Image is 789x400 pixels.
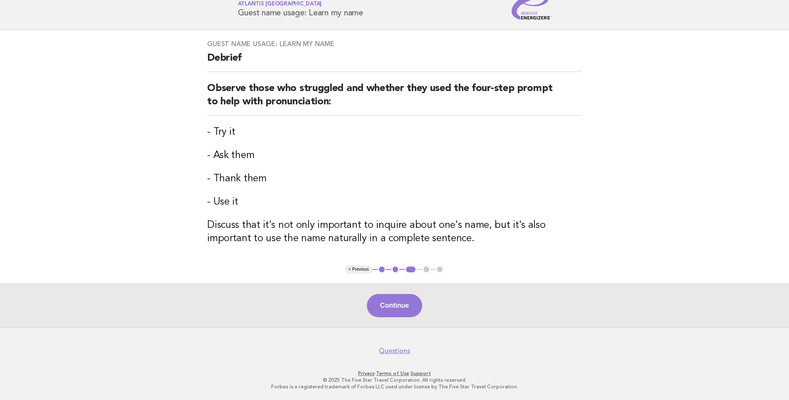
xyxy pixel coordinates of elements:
[207,40,582,48] h3: Guest name usage: Learn my name
[367,294,422,317] button: Continue
[207,82,582,116] h2: Observe those who struggled and whether they used the four-step prompt to help with pronunciation:
[238,2,322,7] span: Atlantis [GEOGRAPHIC_DATA]
[140,377,649,383] p: © 2025 The Five Star Travel Corporation. All rights reserved.
[379,347,410,355] a: Questions
[358,370,375,376] a: Privacy
[378,265,386,274] button: 1
[207,172,582,185] h3: - Thank them
[391,265,400,274] button: 2
[140,370,649,377] p: · ·
[405,265,417,274] button: 3
[140,383,649,390] p: Forbes is a registered trademark of Forbes LLC used under license by The Five Star Travel Corpora...
[376,370,409,376] a: Terms of Use
[207,149,582,162] h3: - Ask them
[345,265,372,274] button: < Previous
[207,52,582,72] h2: Debrief
[411,370,431,376] a: Support
[207,219,582,245] h3: Discuss that it's not only important to inquire about one's name, but it's also important to use ...
[207,195,582,209] h3: - Use it
[207,126,582,139] h3: - Try it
